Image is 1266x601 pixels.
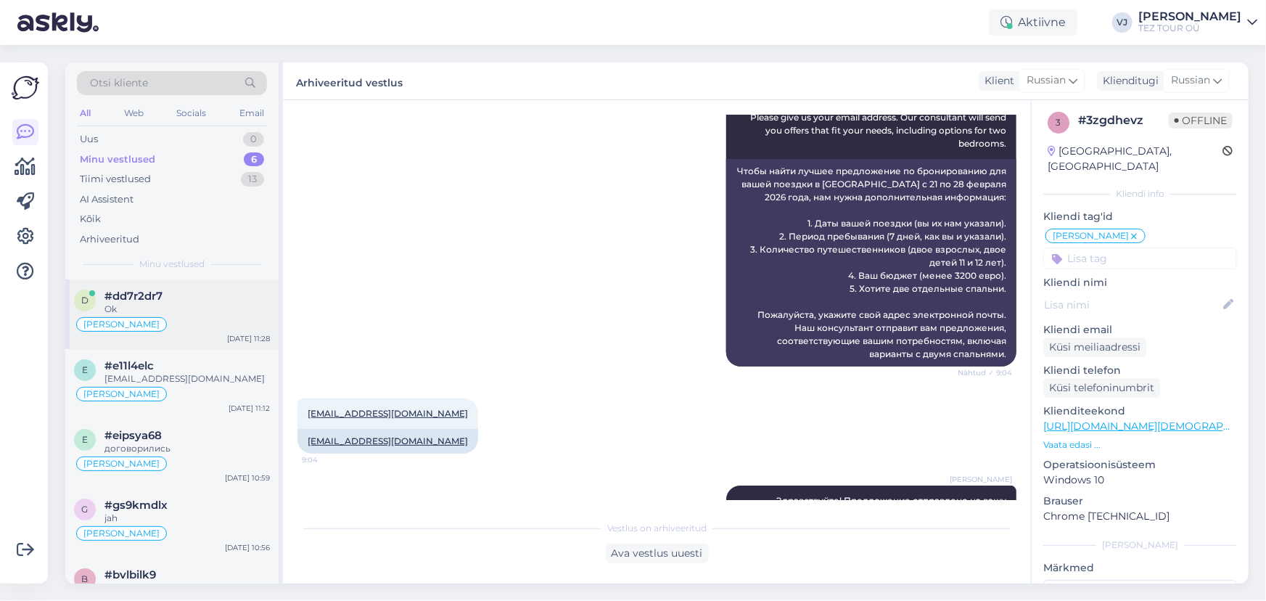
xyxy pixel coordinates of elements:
[308,408,468,419] a: [EMAIL_ADDRESS][DOMAIN_NAME]
[1043,248,1237,269] input: Lisa tag
[606,544,709,563] div: Ava vestlus uuesti
[1043,363,1237,378] p: Kliendi telefon
[83,529,160,538] span: [PERSON_NAME]
[1043,509,1237,524] p: Chrome [TECHNICAL_ID]
[607,522,707,535] span: Vestlus on arhiveeritud
[1138,23,1241,34] div: TEZ TOUR OÜ
[80,172,151,187] div: Tiimi vestlused
[1112,12,1133,33] div: VJ
[121,104,147,123] div: Web
[1138,11,1241,23] div: [PERSON_NAME]
[173,104,209,123] div: Socials
[1043,209,1237,224] p: Kliendi tag'id
[80,232,139,247] div: Arhiveeritud
[243,132,264,147] div: 0
[82,364,88,375] span: e
[958,367,1012,378] span: Nähtud ✓ 9:04
[1043,187,1237,200] div: Kliendi info
[1056,117,1061,128] span: 3
[1043,560,1237,576] p: Märkmed
[1138,11,1257,34] a: [PERSON_NAME]TEZ TOUR OÜ
[227,333,270,344] div: [DATE] 11:28
[90,75,148,91] span: Otsi kliente
[1048,144,1222,174] div: [GEOGRAPHIC_DATA], [GEOGRAPHIC_DATA]
[139,258,205,271] span: Minu vestlused
[82,573,89,584] span: b
[104,290,163,303] span: #dd7r2dr7
[104,442,270,455] div: договорились
[1043,275,1237,290] p: Kliendi nimi
[296,71,403,91] label: Arhiveeritud vestlus
[82,504,89,515] span: g
[225,542,270,553] div: [DATE] 10:56
[1078,112,1169,129] div: # 3zgdhevz
[1053,232,1129,240] span: [PERSON_NAME]
[302,454,356,465] span: 9:04
[763,495,1008,532] span: Здравствуйте! Предложение отправлено на вашу электронную почту. Я жду вашего выбора и деталей ваш...
[104,512,270,525] div: jah
[1043,438,1237,451] p: Vaata edasi ...
[979,73,1014,89] div: Klient
[104,568,156,581] span: #bvlbilk9
[308,436,468,446] a: [EMAIL_ADDRESS][DOMAIN_NAME]
[104,429,162,442] span: #eipsya68
[82,434,88,445] span: e
[80,192,133,207] div: AI Assistent
[726,159,1016,367] div: Чтобы найти лучшее предложение по бронированию для вашей поездки в [GEOGRAPHIC_DATA] с 21 по 28 ф...
[77,104,94,123] div: All
[80,152,155,167] div: Minu vestlused
[1043,494,1237,509] p: Brauser
[1169,113,1233,128] span: Offline
[237,104,267,123] div: Email
[1043,404,1237,419] p: Klienditeekond
[1043,378,1160,398] div: Küsi telefoninumbrit
[1043,539,1237,552] div: [PERSON_NAME]
[1043,338,1146,357] div: Küsi meiliaadressi
[1044,297,1220,313] input: Lisa nimi
[225,473,270,483] div: [DATE] 10:59
[12,74,39,102] img: Askly Logo
[104,581,270,594] div: Palun!
[950,474,1012,485] span: [PERSON_NAME]
[1043,473,1237,488] p: Windows 10
[83,320,160,329] span: [PERSON_NAME]
[80,212,101,226] div: Kõik
[1043,322,1237,338] p: Kliendi email
[244,152,264,167] div: 6
[104,372,270,385] div: [EMAIL_ADDRESS][DOMAIN_NAME]
[104,303,270,316] div: Ok
[1043,457,1237,473] p: Operatsioonisüsteem
[989,9,1077,36] div: Aktiivne
[229,403,270,414] div: [DATE] 11:12
[81,295,89,306] span: d
[1027,73,1066,89] span: Russian
[104,499,168,512] span: #gs9kmdlx
[83,459,160,468] span: [PERSON_NAME]
[80,132,98,147] div: Uus
[241,172,264,187] div: 13
[83,390,160,398] span: [PERSON_NAME]
[1171,73,1210,89] span: Russian
[1097,73,1159,89] div: Klienditugi
[104,359,154,372] span: #e11l4elc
